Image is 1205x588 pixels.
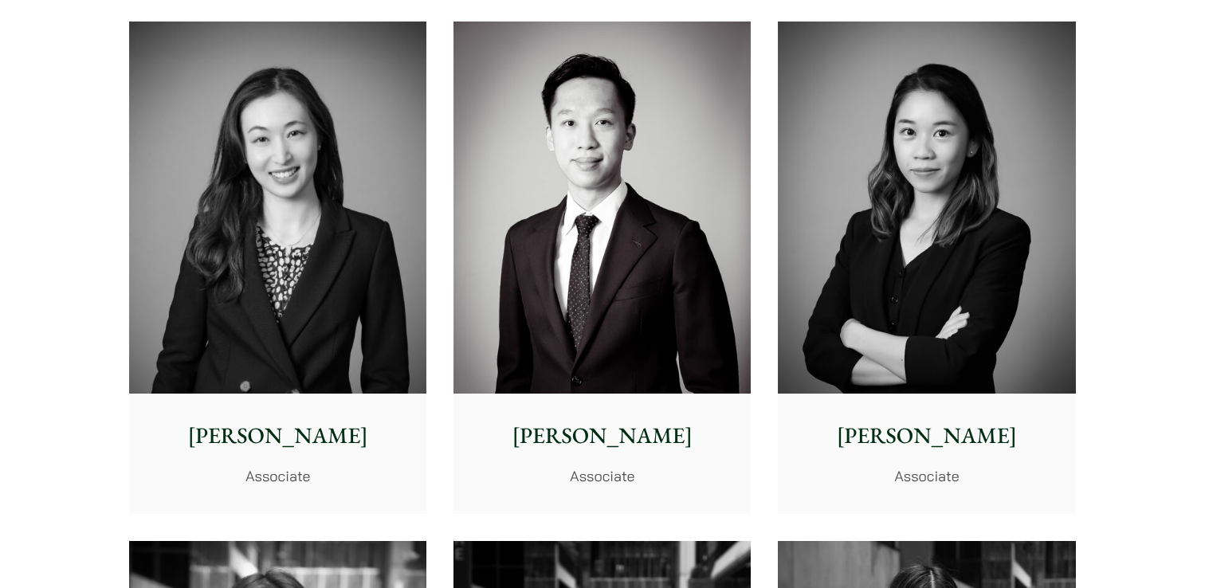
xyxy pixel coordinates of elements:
a: [PERSON_NAME] Associate [453,22,751,514]
p: Associate [142,465,414,487]
p: [PERSON_NAME] [791,419,1062,453]
p: [PERSON_NAME] [142,419,414,453]
p: Associate [466,465,738,487]
a: [PERSON_NAME] Associate [778,22,1075,514]
a: [PERSON_NAME] Associate [129,22,426,514]
p: [PERSON_NAME] [466,419,738,453]
p: Associate [791,465,1062,487]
